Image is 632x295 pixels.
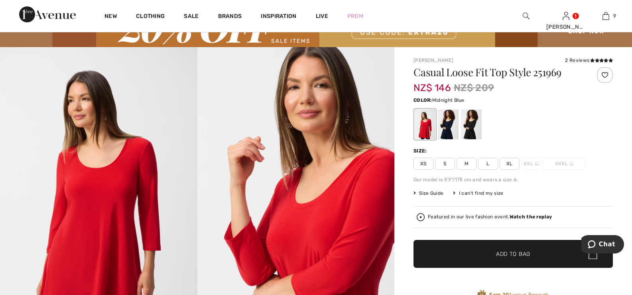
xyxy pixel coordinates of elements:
[457,158,476,170] span: M
[435,158,455,170] span: S
[613,12,616,20] span: 9
[461,109,482,139] div: Black
[184,13,199,21] a: Sale
[543,158,586,170] span: XXXL
[478,158,498,170] span: L
[417,213,425,221] img: Watch the replay
[546,23,585,31] div: [PERSON_NAME]
[500,158,520,170] span: XL
[413,57,453,63] a: [PERSON_NAME]
[415,109,435,139] div: Radiant red
[413,176,613,183] div: Our model is 5'9"/175 cm and wears a size 6.
[569,162,573,166] img: ring-m.svg
[413,190,443,197] span: Size Guide
[413,97,432,103] span: Color:
[413,147,429,154] div: Size:
[104,13,117,21] a: New
[19,6,76,22] img: 1ère Avenue
[428,214,552,220] div: Featured in our live fashion event.
[586,11,625,21] a: 9
[563,12,569,20] a: Sign In
[453,190,503,197] div: I can't find my size
[523,11,530,21] img: search the website
[413,240,613,268] button: Add to Bag
[581,235,624,255] iframe: Opens a widget where you can chat to one of our agents
[432,97,465,103] span: Midnight Blue
[535,162,539,166] img: ring-m.svg
[218,13,242,21] a: Brands
[413,74,451,93] span: NZ$ 146
[347,12,363,20] a: Prom
[454,81,494,95] span: NZ$ 209
[602,11,609,21] img: My Bag
[413,67,580,77] h1: Casual Loose Fit Top Style 251969
[438,109,459,139] div: Midnight Blue
[565,57,613,64] div: 2 Reviews
[316,12,328,20] a: Live
[136,13,165,21] a: Clothing
[496,250,530,258] span: Add to Bag
[510,214,552,220] strong: Watch the replay
[261,13,296,21] span: Inspiration
[563,11,569,21] img: My Info
[413,158,433,170] span: XS
[521,158,541,170] span: XXL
